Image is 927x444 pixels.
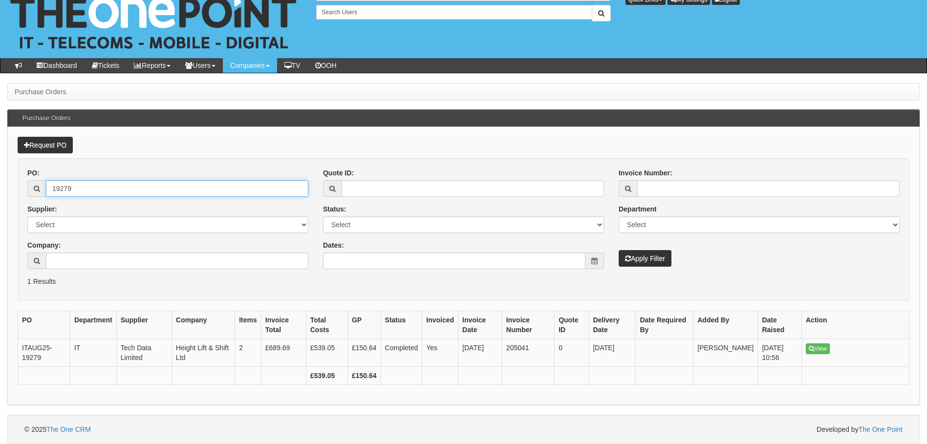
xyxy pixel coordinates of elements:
[555,339,589,367] td: 0
[347,311,381,339] th: GP
[458,339,502,367] td: [DATE]
[589,311,636,339] th: Delivery Date
[116,339,172,367] td: Tech Data Limited
[18,339,70,367] td: ITAUG25-19279
[223,58,277,73] a: Companies
[316,5,592,20] input: Search Users
[235,311,261,339] th: Items
[381,311,422,339] th: Status
[817,424,903,434] span: Developed by
[29,58,85,73] a: Dashboard
[70,339,116,367] td: IT
[347,339,381,367] td: £150.64
[27,204,57,214] label: Supplier:
[502,311,554,339] th: Invoice Number
[555,311,589,339] th: Quote ID
[27,240,61,250] label: Company:
[802,311,909,339] th: Action
[422,339,458,367] td: Yes
[18,137,73,153] a: Request PO
[24,425,91,433] span: © 2025
[15,87,66,97] li: Purchase Orders
[502,339,554,367] td: 205041
[758,311,802,339] th: Date Raised
[172,311,235,339] th: Company
[306,367,347,385] th: £539.05
[636,311,693,339] th: Date Required By
[18,110,75,127] h3: Purchase Orders
[277,58,308,73] a: TV
[46,425,90,433] a: The One CRM
[308,58,344,73] a: OOH
[261,311,306,339] th: Invoice Total
[235,339,261,367] td: 2
[619,168,672,178] label: Invoice Number:
[619,250,671,267] button: Apply Filter
[172,339,235,367] td: Height Lift & Shift Ltd
[347,367,381,385] th: £150.64
[323,204,346,214] label: Status:
[422,311,458,339] th: Invoiced
[619,204,657,214] label: Department
[806,343,830,354] a: View
[261,339,306,367] td: £689.69
[127,58,178,73] a: Reports
[116,311,172,339] th: Supplier
[323,168,354,178] label: Quote ID:
[27,276,900,286] p: 1 Results
[178,58,223,73] a: Users
[589,339,636,367] td: [DATE]
[27,168,40,178] label: PO:
[458,311,502,339] th: Invoice Date
[758,339,802,367] td: [DATE] 10:56
[693,339,758,367] td: [PERSON_NAME]
[693,311,758,339] th: Added By
[18,311,70,339] th: PO
[85,58,127,73] a: Tickets
[381,339,422,367] td: Completed
[306,339,347,367] td: £539.05
[859,425,903,433] a: The One Point
[306,311,347,339] th: Total Costs
[70,311,116,339] th: Department
[323,240,344,250] label: Dates:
